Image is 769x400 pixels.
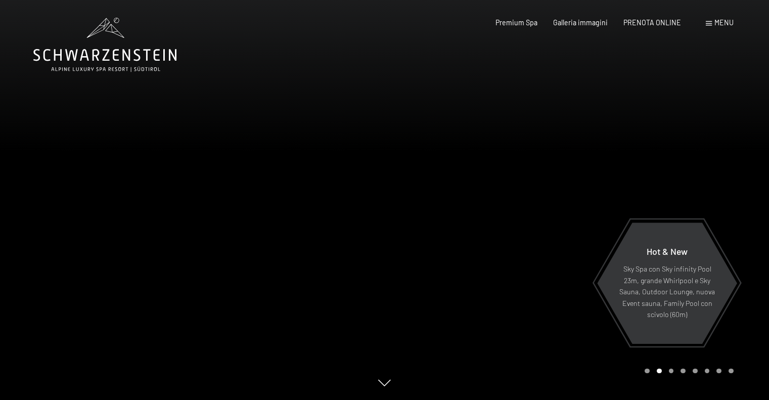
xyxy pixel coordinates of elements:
[495,18,537,27] a: Premium Spa
[641,369,733,374] div: Carousel Pagination
[716,369,721,374] div: Carousel Page 7
[657,369,662,374] div: Carousel Page 2 (Current Slide)
[597,222,738,344] a: Hot & New Sky Spa con Sky infinity Pool 23m, grande Whirlpool e Sky Sauna, Outdoor Lounge, nuova ...
[705,369,710,374] div: Carousel Page 6
[669,369,674,374] div: Carousel Page 3
[645,369,650,374] div: Carousel Page 1
[729,369,734,374] div: Carousel Page 8
[619,263,715,321] p: Sky Spa con Sky infinity Pool 23m, grande Whirlpool e Sky Sauna, Outdoor Lounge, nuova Event saun...
[647,246,688,257] span: Hot & New
[714,18,734,27] span: Menu
[553,18,608,27] a: Galleria immagini
[681,369,686,374] div: Carousel Page 4
[693,369,698,374] div: Carousel Page 5
[623,18,681,27] a: PRENOTA ONLINE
